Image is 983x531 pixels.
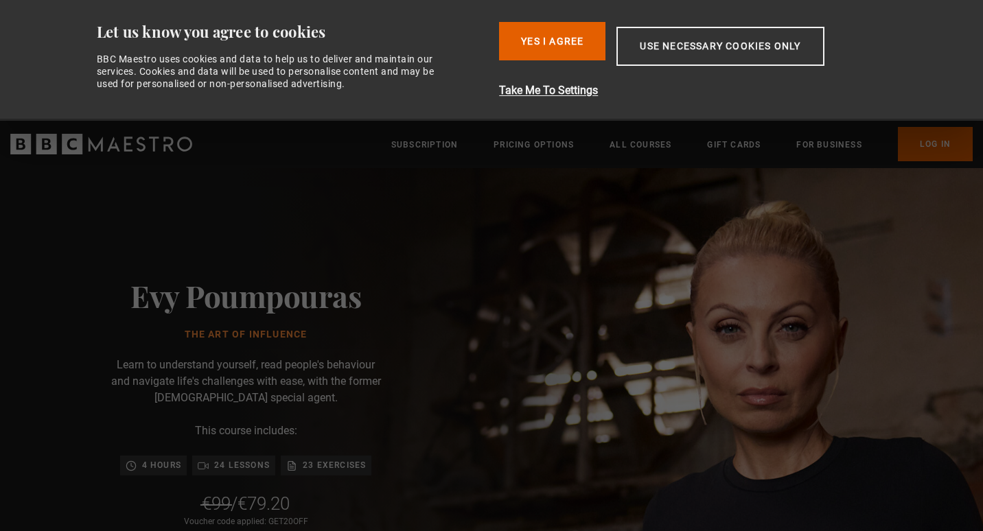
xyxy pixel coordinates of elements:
[391,127,973,161] nav: Primary
[130,329,361,340] h1: The Art of Influence
[610,138,671,152] a: All Courses
[142,458,181,472] p: 4 hours
[130,278,361,313] h2: Evy Poumpouras
[898,127,973,161] a: Log In
[10,134,192,154] svg: BBC Maestro
[108,357,383,406] p: Learn to understand yourself, read people's behaviour and navigate life's challenges with ease, w...
[707,138,761,152] a: Gift Cards
[499,22,605,60] button: Yes I Agree
[97,53,450,91] div: BBC Maestro uses cookies and data to help us to deliver and maintain our services. Cookies and da...
[616,27,824,66] button: Use necessary cookies only
[494,138,574,152] a: Pricing Options
[97,22,489,42] div: Let us know you agree to cookies
[796,138,861,152] a: For business
[195,423,297,439] p: This course includes:
[214,458,270,472] p: 24 lessons
[391,138,458,152] a: Subscription
[303,458,366,472] p: 23 exercises
[499,82,897,99] button: Take Me To Settings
